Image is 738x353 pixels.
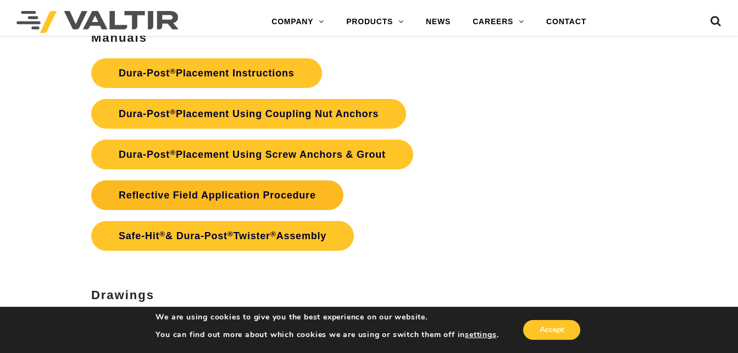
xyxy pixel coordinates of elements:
a: COMPANY [260,11,335,33]
a: Reflective Field Application Procedure [91,180,343,210]
a: PRODUCTS [335,11,415,33]
sup: ® [270,230,276,238]
p: We are using cookies to give you the best experience on our website. [156,312,498,322]
p: You can find out more about which cookies we are using or switch them off in . [156,330,498,340]
sup: ® [170,67,176,75]
button: Accept [523,320,580,340]
a: NEWS [415,11,462,33]
sup: ® [227,230,234,238]
img: Valtir [16,11,179,33]
sup: ® [159,230,165,238]
button: settings [465,330,496,340]
a: Dura-Post®Placement Instructions [91,58,322,88]
strong: Manuals [91,31,147,45]
sup: ® [170,108,176,116]
a: Dura-Post®Placement Using Coupling Nut Anchors [91,99,406,129]
a: Safe-Hit®& Dura-Post®Twister®Assembly [91,221,354,251]
sup: ® [170,148,176,157]
a: CAREERS [462,11,535,33]
a: CONTACT [535,11,597,33]
a: Dura-Post®Placement Using Screw Anchors & Grout [91,140,413,169]
strong: Drawings [91,288,154,302]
